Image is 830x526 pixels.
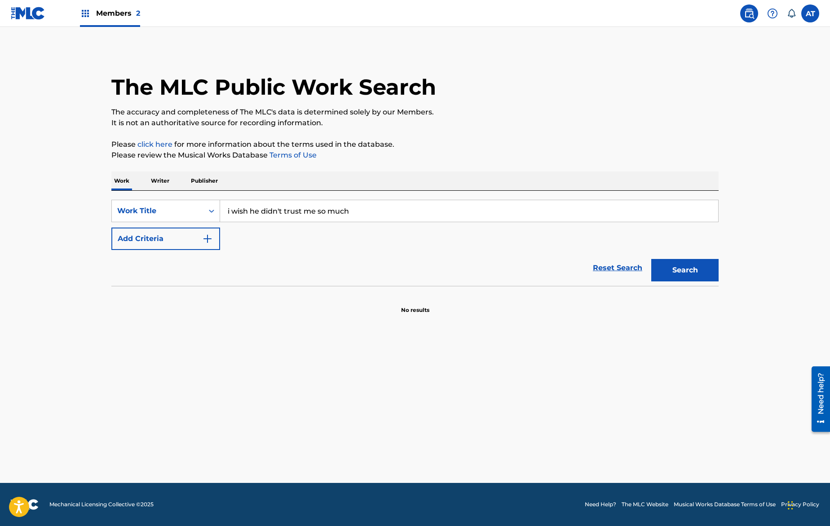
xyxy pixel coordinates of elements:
[111,150,719,161] p: Please review the Musical Works Database
[622,500,668,508] a: The MLC Website
[588,258,647,278] a: Reset Search
[11,499,39,510] img: logo
[764,4,781,22] div: Help
[96,8,140,18] span: Members
[111,118,719,128] p: It is not an authoritative source for recording information.
[651,259,719,281] button: Search
[781,500,819,508] a: Privacy Policy
[111,228,220,250] button: Add Criteria
[188,171,221,190] p: Publisher
[11,7,45,20] img: MLC Logo
[585,500,616,508] a: Need Help?
[268,151,317,159] a: Terms of Use
[674,500,776,508] a: Musical Works Database Terms of Use
[49,500,154,508] span: Mechanical Licensing Collective © 2025
[111,74,436,101] h1: The MLC Public Work Search
[801,4,819,22] div: User Menu
[136,9,140,18] span: 2
[111,107,719,118] p: The accuracy and completeness of The MLC's data is determined solely by our Members.
[785,483,830,526] iframe: Chat Widget
[740,4,758,22] a: Public Search
[111,171,132,190] p: Work
[111,139,719,150] p: Please for more information about the terms used in the database.
[767,8,778,19] img: help
[202,233,213,244] img: 9d2ae6d4665cec9f34b9.svg
[137,140,172,149] a: click here
[117,206,198,216] div: Work Title
[80,8,91,19] img: Top Rightsholders
[744,8,755,19] img: search
[401,295,429,314] p: No results
[111,200,719,286] form: Search Form
[787,9,796,18] div: Notifications
[788,492,793,519] div: Drag
[805,363,830,435] iframe: Resource Center
[148,171,172,190] p: Writer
